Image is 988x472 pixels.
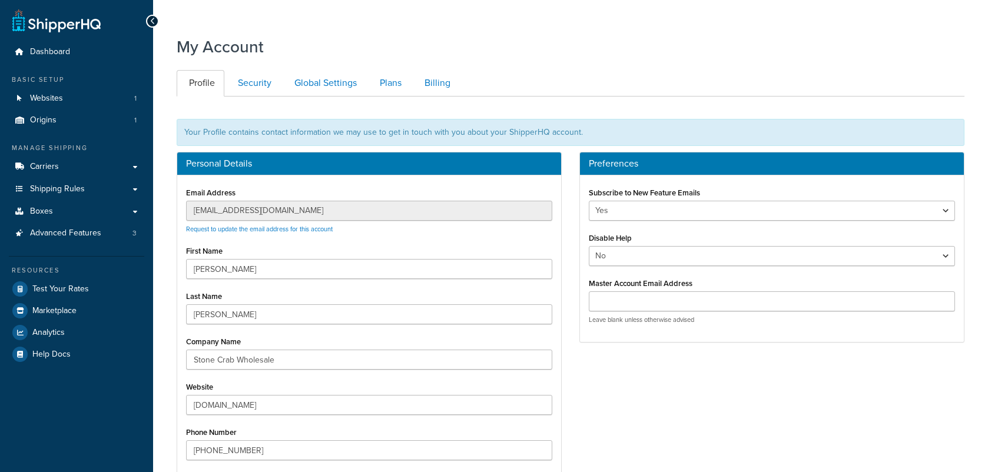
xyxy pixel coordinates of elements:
span: Marketplace [32,306,77,316]
div: Resources [9,265,144,275]
label: Phone Number [186,428,237,437]
label: Company Name [186,337,241,346]
span: Shipping Rules [30,184,85,194]
li: Websites [9,88,144,109]
label: Subscribe to New Feature Emails [589,188,700,197]
h3: Personal Details [186,158,552,169]
a: Analytics [9,322,144,343]
a: ShipperHQ Home [12,9,101,32]
a: Marketplace [9,300,144,321]
p: Leave blank unless otherwise advised [589,315,955,324]
span: Analytics [32,328,65,338]
span: Help Docs [32,350,71,360]
h3: Preferences [589,158,955,169]
span: Carriers [30,162,59,172]
li: Advanced Features [9,222,144,244]
a: Dashboard [9,41,144,63]
label: Disable Help [589,234,632,242]
a: Advanced Features 3 [9,222,144,244]
span: 3 [132,228,137,238]
span: Test Your Rates [32,284,89,294]
a: Websites 1 [9,88,144,109]
a: Boxes [9,201,144,222]
span: 1 [134,94,137,104]
a: Billing [412,70,460,97]
span: 1 [134,115,137,125]
div: Your Profile contains contact information we may use to get in touch with you about your ShipperH... [177,119,964,146]
a: Request to update the email address for this account [186,224,333,234]
a: Global Settings [282,70,366,97]
li: Origins [9,109,144,131]
span: Boxes [30,207,53,217]
a: Plans [367,70,411,97]
a: Security [226,70,281,97]
a: Origins 1 [9,109,144,131]
a: Test Your Rates [9,278,144,300]
a: Profile [177,70,224,97]
span: Dashboard [30,47,70,57]
span: Advanced Features [30,228,101,238]
div: Manage Shipping [9,143,144,153]
label: First Name [186,247,223,255]
label: Last Name [186,292,222,301]
label: Email Address [186,188,236,197]
label: Master Account Email Address [589,279,692,288]
a: Carriers [9,156,144,178]
a: Help Docs [9,344,144,365]
h1: My Account [177,35,264,58]
a: Shipping Rules [9,178,144,200]
div: Basic Setup [9,75,144,85]
span: Origins [30,115,57,125]
label: Website [186,383,213,391]
span: Websites [30,94,63,104]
